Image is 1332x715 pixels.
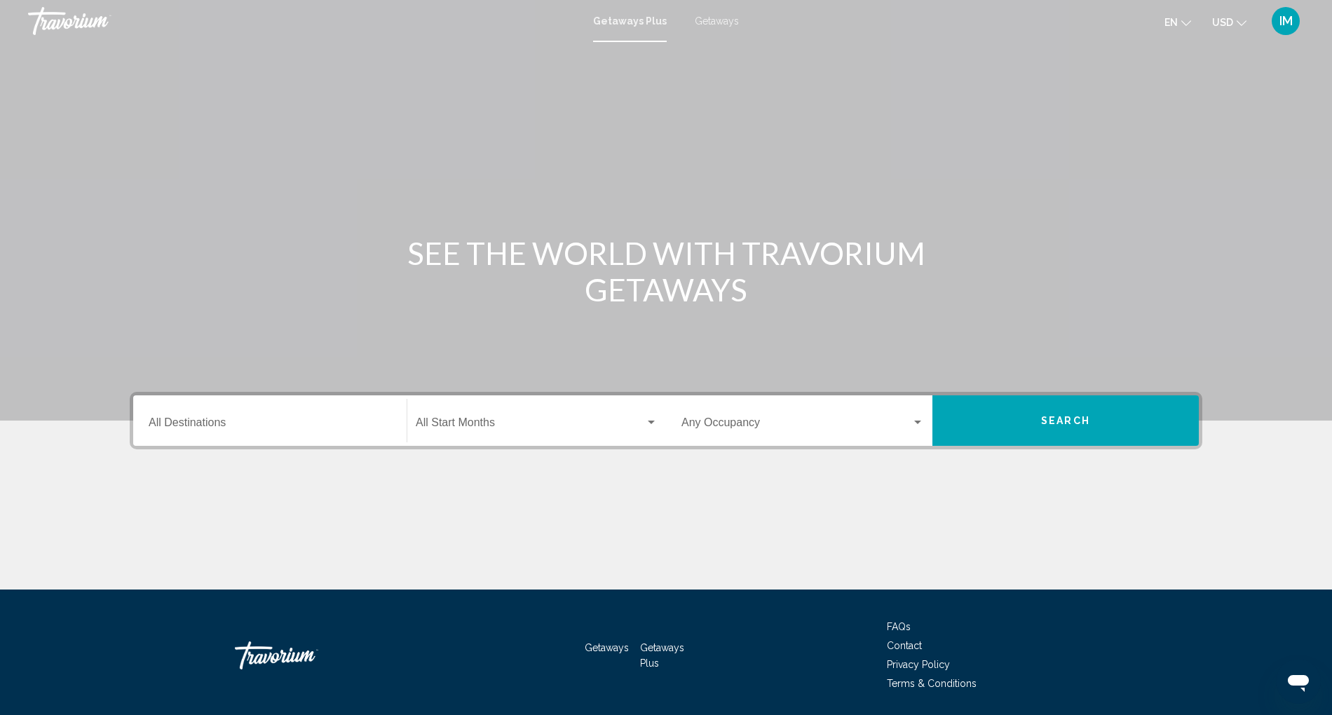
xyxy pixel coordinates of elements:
[887,621,911,632] a: FAQs
[1164,17,1178,28] span: en
[403,235,929,308] h1: SEE THE WORLD WITH TRAVORIUM GETAWAYS
[1041,416,1090,427] span: Search
[235,634,375,676] a: Travorium
[28,7,579,35] a: Travorium
[887,640,922,651] a: Contact
[133,395,1199,446] div: Search widget
[1164,12,1191,32] button: Change language
[1212,17,1233,28] span: USD
[585,642,629,653] a: Getaways
[1268,6,1304,36] button: User Menu
[695,15,739,27] a: Getaways
[1276,659,1321,704] iframe: Кнопка для запуску вікна повідомлень
[887,659,950,670] a: Privacy Policy
[593,15,667,27] a: Getaways Plus
[640,642,684,669] a: Getaways Plus
[1279,14,1293,28] span: IM
[887,678,977,689] a: Terms & Conditions
[932,395,1199,446] button: Search
[1212,12,1246,32] button: Change currency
